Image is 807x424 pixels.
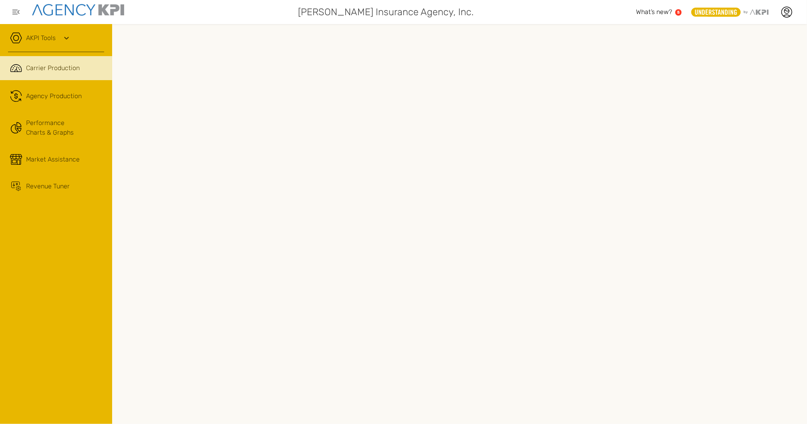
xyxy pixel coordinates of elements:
div: Agency Production [26,91,82,101]
div: Revenue Tuner [26,182,70,191]
span: What’s new? [636,8,672,16]
a: 5 [675,9,682,16]
span: [PERSON_NAME] Insurance Agency, Inc. [298,5,474,19]
text: 5 [677,10,680,14]
a: AKPI Tools [26,33,56,43]
span: Carrier Production [26,63,80,73]
img: agencykpi-logo-550x69-2d9e3fa8.png [32,4,124,16]
div: Market Assistance [26,155,80,164]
